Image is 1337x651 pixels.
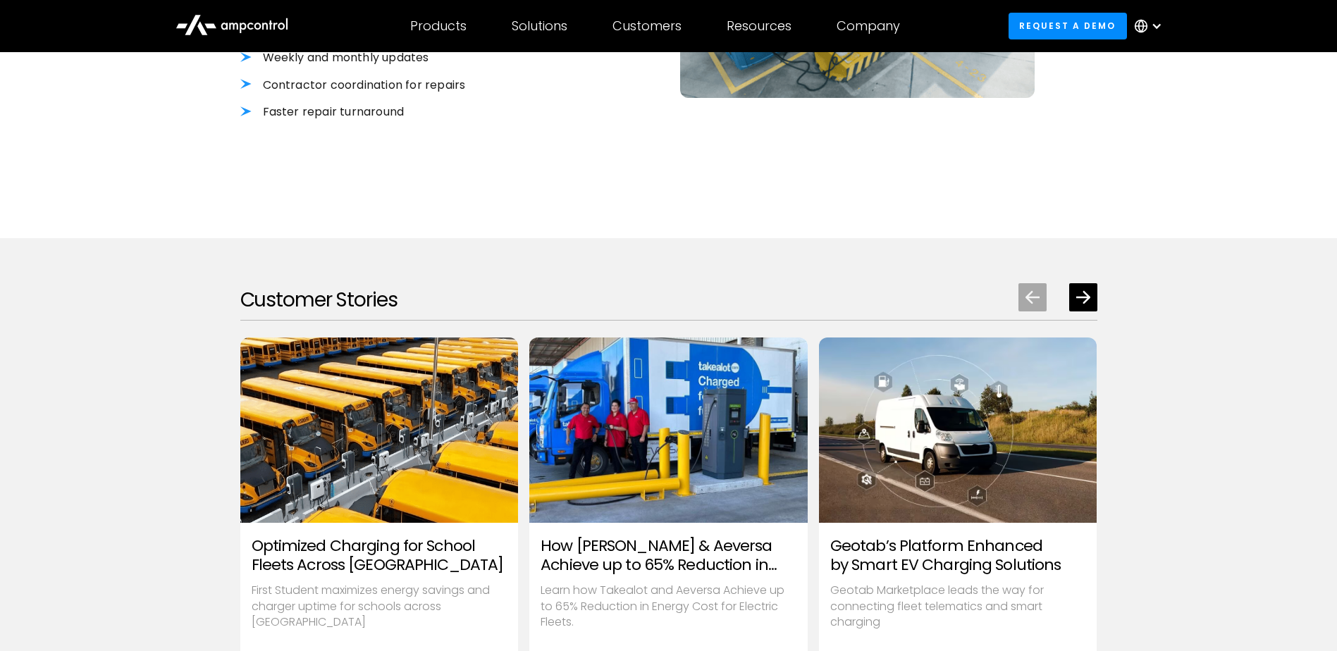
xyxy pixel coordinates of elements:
[240,288,398,312] h2: Customer Stories
[1069,283,1097,311] div: Next slide
[541,537,796,574] h3: How [PERSON_NAME] & Aeversa Achieve up to 65% Reduction in Energy Costs
[830,537,1086,574] h3: Geotab’s Platform Enhanced by Smart EV Charging Solutions
[1009,13,1127,39] a: Request a demo
[727,18,791,34] div: Resources
[252,537,507,574] h3: Optimized Charging for School Fleets Across [GEOGRAPHIC_DATA]
[837,18,900,34] div: Company
[252,583,507,630] p: First Student maximizes energy savings and charger uptime for schools across [GEOGRAPHIC_DATA]
[410,18,467,34] div: Products
[612,18,682,34] div: Customers
[830,583,1086,630] p: Geotab Marketplace leads the way for connecting fleet telematics and smart charging
[541,583,796,630] p: Learn how Takealot and Aeversa Achieve up to 65% Reduction in Energy Cost for Electric Fleets.
[240,77,574,93] li: Contractor coordination for repairs
[512,18,567,34] div: Solutions
[1018,283,1047,311] div: Previous slide
[240,50,574,66] li: Weekly and monthly updates
[240,104,574,120] li: Faster repair turnaround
